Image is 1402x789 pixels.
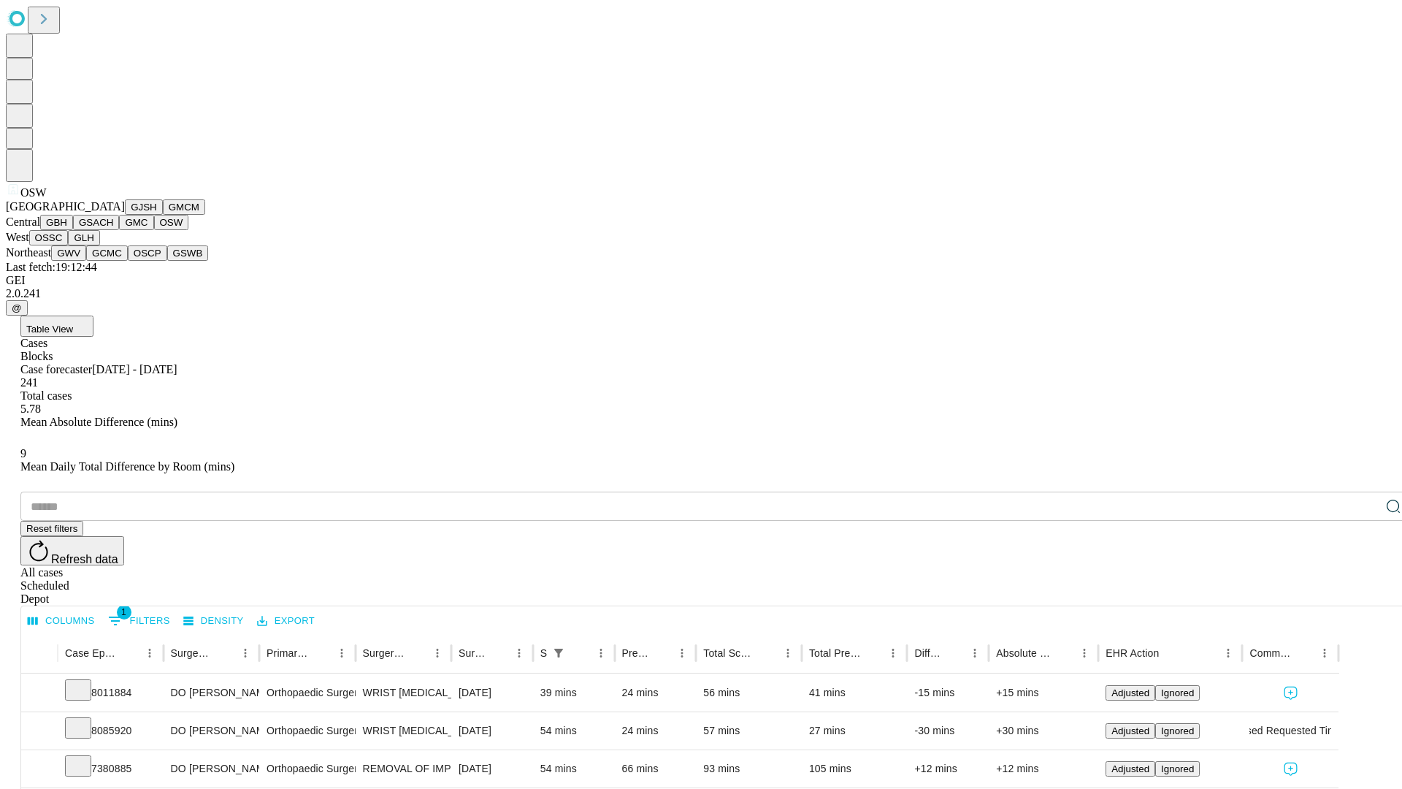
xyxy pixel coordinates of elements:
[65,712,156,750] div: 8085920
[167,245,209,261] button: GSWB
[1155,723,1200,739] button: Ignored
[6,246,51,259] span: Northeast
[20,316,93,337] button: Table View
[65,750,156,788] div: 7380885
[1106,723,1155,739] button: Adjusted
[996,674,1091,712] div: +15 mins
[253,610,318,633] button: Export
[6,200,125,213] span: [GEOGRAPHIC_DATA]
[171,750,252,788] div: DO [PERSON_NAME] [PERSON_NAME] Do
[548,643,569,663] div: 1 active filter
[26,324,73,335] span: Table View
[1111,763,1149,774] span: Adjusted
[86,245,128,261] button: GCMC
[407,643,427,663] button: Sort
[28,719,50,744] button: Expand
[363,712,444,750] div: WRIST [MEDICAL_DATA] SURGERY RELEASE TRANSVERSE [MEDICAL_DATA] LIGAMENT
[267,750,348,788] div: Orthopaedic Surgery
[6,300,28,316] button: @
[20,389,72,402] span: Total cases
[540,750,608,788] div: 54 mins
[459,647,487,659] div: Surgery Date
[914,674,981,712] div: -15 mins
[757,643,778,663] button: Sort
[20,403,41,415] span: 5.78
[51,553,118,565] span: Refresh data
[778,643,798,663] button: Menu
[459,712,526,750] div: [DATE]
[6,216,40,228] span: Central
[651,643,672,663] button: Sort
[862,643,883,663] button: Sort
[1074,643,1095,663] button: Menu
[6,261,97,273] span: Last fetch: 19:12:44
[40,215,73,230] button: GBH
[171,712,252,750] div: DO [PERSON_NAME] [PERSON_NAME] Do
[672,643,692,663] button: Menu
[20,376,38,389] span: 241
[6,231,29,243] span: West
[267,674,348,712] div: Orthopaedic Surgery
[1111,687,1149,698] span: Adjusted
[267,647,309,659] div: Primary Service
[1106,761,1155,777] button: Adjusted
[1161,725,1194,736] span: Ignored
[1161,687,1194,698] span: Ignored
[117,605,131,620] span: 1
[965,643,985,663] button: Menu
[427,643,448,663] button: Menu
[996,647,1052,659] div: Absolute Difference
[548,643,569,663] button: Show filters
[703,674,794,712] div: 56 mins
[1106,685,1155,701] button: Adjusted
[622,647,651,659] div: Predicted In Room Duration
[139,643,160,663] button: Menu
[73,215,119,230] button: GSACH
[1249,712,1330,750] div: Used Requested Time
[459,750,526,788] div: [DATE]
[235,643,256,663] button: Menu
[883,643,903,663] button: Menu
[65,647,118,659] div: Case Epic Id
[540,647,547,659] div: Scheduled In Room Duration
[1314,643,1335,663] button: Menu
[1161,763,1194,774] span: Ignored
[20,186,47,199] span: OSW
[6,274,1396,287] div: GEI
[20,363,92,376] span: Case forecaster
[809,750,900,788] div: 105 mins
[51,245,86,261] button: GWV
[1106,647,1159,659] div: EHR Action
[92,363,177,376] span: [DATE] - [DATE]
[914,647,943,659] div: Difference
[622,674,689,712] div: 24 mins
[26,523,77,534] span: Reset filters
[20,460,234,473] span: Mean Daily Total Difference by Room (mins)
[171,674,252,712] div: DO [PERSON_NAME] [PERSON_NAME] Do
[809,647,862,659] div: Total Predicted Duration
[215,643,235,663] button: Sort
[28,757,50,782] button: Expand
[809,674,900,712] div: 41 mins
[125,199,163,215] button: GJSH
[363,647,405,659] div: Surgery Name
[622,750,689,788] div: 66 mins
[703,712,794,750] div: 57 mins
[119,643,139,663] button: Sort
[6,287,1396,300] div: 2.0.241
[20,521,83,536] button: Reset filters
[163,199,205,215] button: GMCM
[540,674,608,712] div: 39 mins
[104,609,174,633] button: Show filters
[1294,643,1314,663] button: Sort
[20,416,177,428] span: Mean Absolute Difference (mins)
[1160,643,1181,663] button: Sort
[914,750,981,788] div: +12 mins
[459,674,526,712] div: [DATE]
[154,215,189,230] button: OSW
[267,712,348,750] div: Orthopaedic Surgery
[28,681,50,706] button: Expand
[570,643,591,663] button: Sort
[128,245,167,261] button: OSCP
[1238,712,1341,750] span: Used Requested Time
